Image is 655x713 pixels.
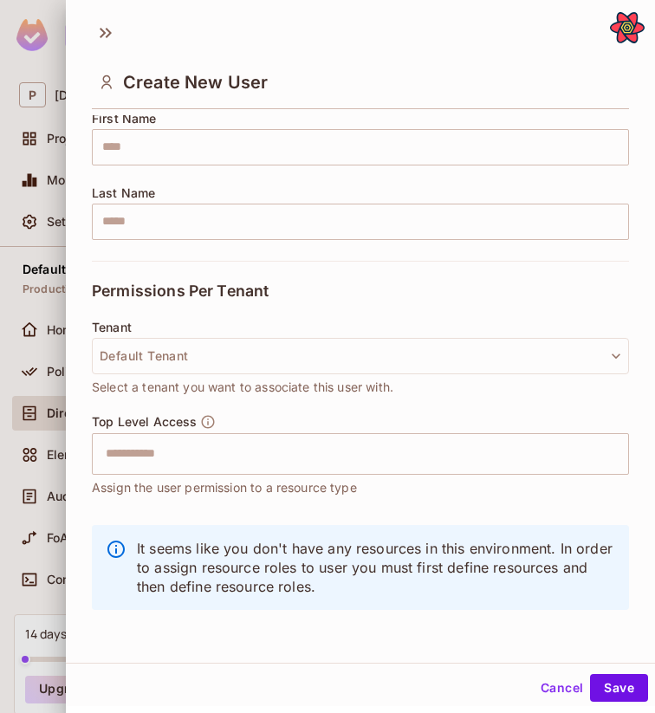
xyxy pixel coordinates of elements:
[610,10,645,45] button: Open React Query Devtools
[619,451,623,455] button: Open
[590,674,648,702] button: Save
[92,478,357,497] span: Assign the user permission to a resource type
[92,338,629,374] button: Default Tenant
[92,378,393,397] span: Select a tenant you want to associate this user with.
[92,186,155,200] span: Last Name
[123,72,268,93] span: Create New User
[92,415,197,429] span: Top Level Access
[92,282,269,300] span: Permissions Per Tenant
[534,674,590,702] button: Cancel
[92,112,157,126] span: First Name
[92,321,132,334] span: Tenant
[137,539,615,596] p: It seems like you don't have any resources in this environment. In order to assign resource roles...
